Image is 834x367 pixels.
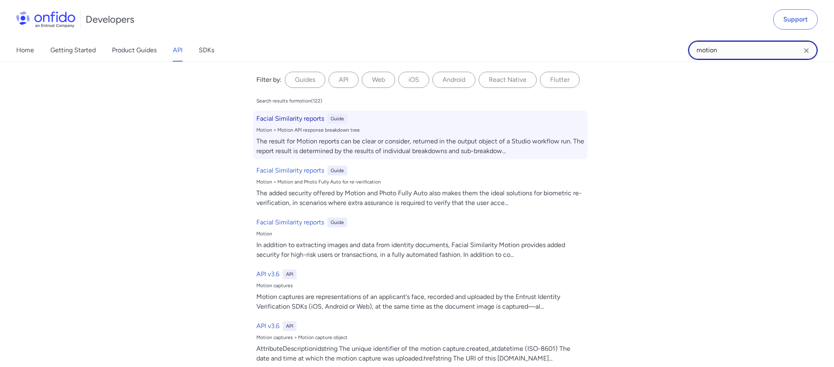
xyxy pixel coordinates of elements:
[253,318,587,367] a: API v3.6APIMotion captures > Motion capture objectAttributeDescriptionidstring The unique identif...
[256,282,584,289] div: Motion captures
[327,166,347,175] div: Guide
[285,72,325,88] label: Guides
[256,321,279,331] h6: API v3.6
[432,72,475,88] label: Android
[327,218,347,227] div: Guide
[256,344,584,363] div: AttributeDescriptionidstring The unique identifier of the motion capture.created_atdatetime (ISO-...
[256,269,279,279] h6: API v3.6
[773,9,818,30] a: Support
[50,39,96,62] a: Getting Started
[112,39,157,62] a: Product Guides
[173,39,183,62] a: API
[256,292,584,312] div: Motion captures are representations of an applicant's face, recorded and uploaded by the Entrust ...
[253,266,587,315] a: API v3.6APIMotion capturesMotion captures are representations of an applicant's face, recorded an...
[256,218,324,227] h6: Facial Similarity reports
[256,166,324,175] h6: Facial Similarity reports
[479,72,537,88] label: React Native
[256,240,584,260] div: In addition to extracting images and data from identity documents, Facial Similarity Motion provi...
[256,75,282,85] div: Filter by:
[327,114,347,124] div: Guide
[86,13,134,26] h1: Developers
[283,269,297,279] div: API
[253,214,587,263] a: Facial Similarity reportsGuideMotionIn addition to extracting images and data from identity docum...
[329,72,359,88] label: API
[256,127,584,133] div: Motion > Motion API response breakdown tree
[362,72,395,88] label: Web
[256,98,322,104] div: Search results for motion ( 122 )
[398,72,429,88] label: iOS
[256,334,584,341] div: Motion captures > Motion capture object
[283,321,297,331] div: API
[540,72,580,88] label: Flutter
[253,111,587,159] a: Facial Similarity reportsGuideMotion > Motion API response breakdown treeThe result for Motion re...
[256,230,584,237] div: Motion
[16,11,75,28] img: Onfido Logo
[199,39,214,62] a: SDKs
[16,39,34,62] a: Home
[688,41,818,60] input: Onfido search input field
[256,114,324,124] h6: Facial Similarity reports
[253,162,587,211] a: Facial Similarity reportsGuideMotion > Motion and Photo Fully Auto for re-verificationThe added s...
[256,188,584,208] div: The added security offered by Motion and Photo Fully Auto also makes them the ideal solutions for...
[802,46,811,55] svg: Clear search field button
[256,137,584,156] div: The result for Motion reports can be clear or consider, returned in the output object of a Studio...
[256,179,584,185] div: Motion > Motion and Photo Fully Auto for re-verification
